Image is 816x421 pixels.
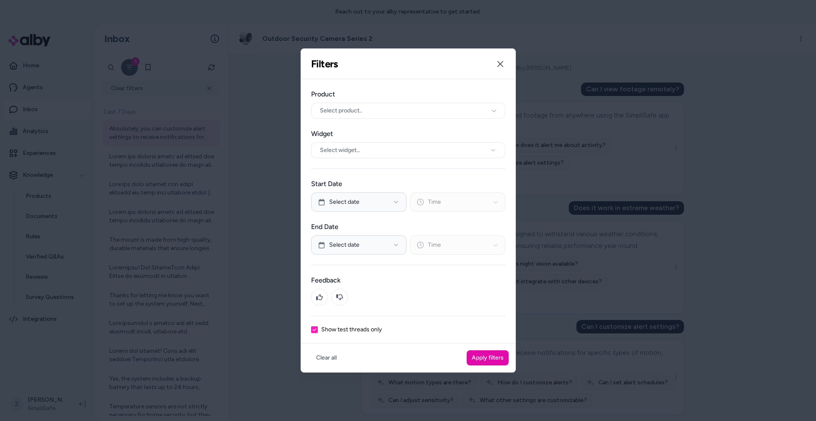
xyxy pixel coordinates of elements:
[329,241,359,249] span: Select date
[311,129,505,139] label: Widget
[467,350,509,365] button: Apply filters
[311,350,342,365] button: Clear all
[311,89,505,99] label: Product
[311,192,407,212] button: Select date
[311,58,338,70] h2: Filters
[320,107,362,115] span: Select product..
[311,179,505,189] label: Start Date
[311,222,505,232] label: End Date
[311,142,505,158] button: Select widget...
[321,327,382,333] label: Show test threads only
[329,198,359,206] span: Select date
[311,275,505,285] label: Feedback
[311,235,407,255] button: Select date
